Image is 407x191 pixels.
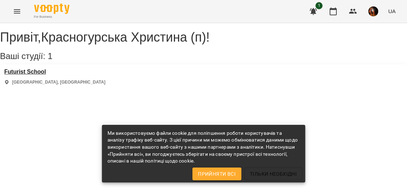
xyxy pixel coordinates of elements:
button: UA [385,5,398,18]
a: Futurist School [4,69,105,75]
img: Voopty Logo [34,4,70,14]
button: Menu [9,3,26,20]
span: UA [388,7,396,15]
span: 1 [315,2,323,9]
span: 1 [48,51,52,61]
span: For Business [34,15,70,19]
img: 6e701af36e5fc41b3ad9d440b096a59c.jpg [368,6,378,16]
p: [GEOGRAPHIC_DATA], [GEOGRAPHIC_DATA] [12,79,105,85]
